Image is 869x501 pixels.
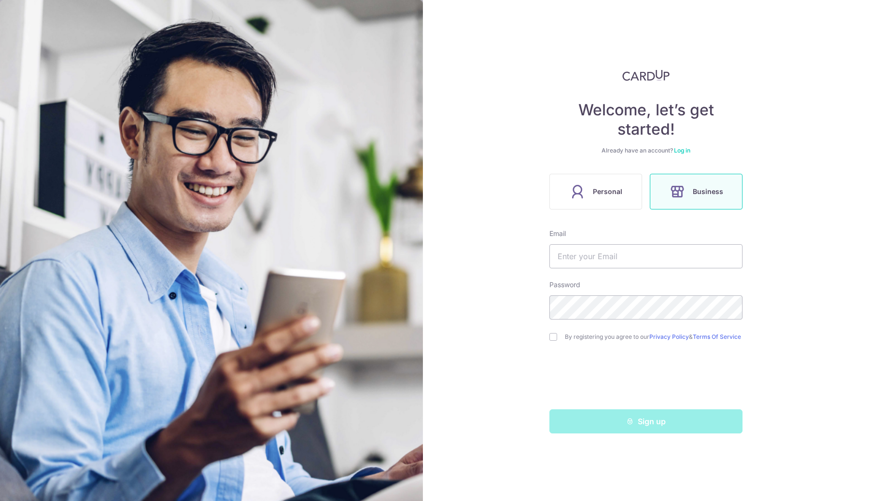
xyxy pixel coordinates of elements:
a: Business [646,174,746,209]
a: Personal [546,174,646,209]
span: Business [693,186,723,197]
img: CardUp Logo [622,70,670,81]
label: Email [549,229,566,238]
iframe: reCAPTCHA [573,360,719,398]
label: By registering you agree to our & [565,333,743,341]
div: Already have an account? [549,147,743,154]
a: Privacy Policy [649,333,689,340]
a: Terms Of Service [693,333,741,340]
a: Log in [674,147,690,154]
h4: Welcome, let’s get started! [549,100,743,139]
input: Enter your Email [549,244,743,268]
span: Personal [593,186,622,197]
label: Password [549,280,580,290]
